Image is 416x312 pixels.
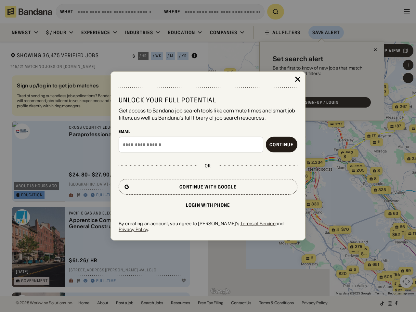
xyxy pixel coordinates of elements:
div: Continue [269,142,293,147]
div: Unlock your full potential [119,96,297,104]
div: Email [119,129,297,134]
a: Terms of Service [240,221,275,227]
div: or [205,163,211,169]
div: By creating an account, you agree to [PERSON_NAME]'s and . [119,221,297,232]
a: Privacy Policy [119,227,148,232]
div: Get access to Bandana job search tools like commute times and smart job filters, as well as Banda... [119,107,297,121]
div: Login with phone [186,203,230,207]
div: Continue with Google [179,185,236,189]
